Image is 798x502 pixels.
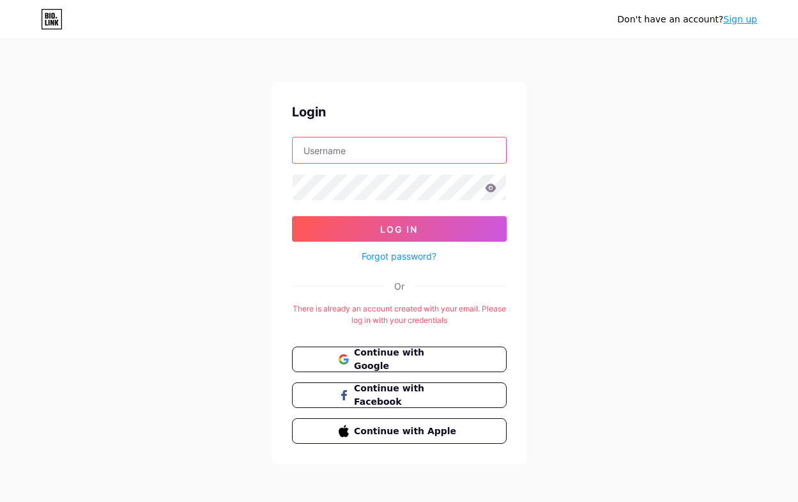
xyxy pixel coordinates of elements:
[354,346,459,373] span: Continue with Google
[292,102,507,122] div: Login
[293,137,506,163] input: Username
[380,224,418,235] span: Log In
[723,14,757,24] a: Sign up
[292,382,507,408] button: Continue with Facebook
[292,347,507,372] button: Continue with Google
[354,425,459,438] span: Continue with Apple
[354,382,459,409] span: Continue with Facebook
[292,418,507,444] button: Continue with Apple
[362,249,436,263] a: Forgot password?
[394,279,404,293] div: Or
[292,216,507,242] button: Log In
[292,303,507,326] div: There is already an account created with your email. Please log in with your credentials
[617,13,757,26] div: Don't have an account?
